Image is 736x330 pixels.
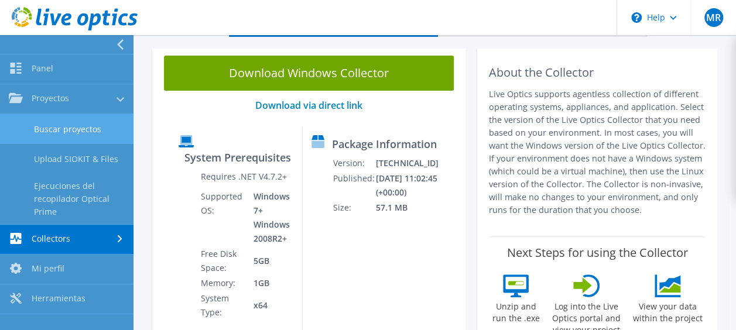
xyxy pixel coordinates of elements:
td: [DATE] 11:02:45 (+00:00) [375,171,460,200]
a: Download via direct link [255,99,362,112]
td: System Type: [200,291,245,320]
td: Memory: [200,276,245,291]
label: System Prerequisites [184,152,291,163]
label: Next Steps for using the Collector [507,246,688,260]
label: Package Information [332,138,437,150]
label: Requires .NET V4.7.2+ [201,171,287,183]
td: 1GB [245,276,293,291]
label: Unzip and run the .exe [489,297,543,324]
td: Published: [333,171,375,200]
svg: \n [631,12,642,23]
h2: About the Collector [489,66,706,80]
td: 5GB [245,246,293,276]
span: MR [704,8,723,27]
td: 57.1 MB [375,200,460,215]
td: Supported OS: [200,189,245,246]
td: Free Disk Space: [200,246,245,276]
a: Download Windows Collector [164,56,454,91]
td: Version: [333,156,375,171]
p: Live Optics supports agentless collection of different operating systems, appliances, and applica... [489,88,706,216]
td: [TECHNICAL_ID] [375,156,460,171]
td: x64 [245,291,293,320]
label: View your data within the project [630,297,706,324]
td: Windows 7+ Windows 2008R2+ [245,189,293,246]
td: Size: [333,200,375,215]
